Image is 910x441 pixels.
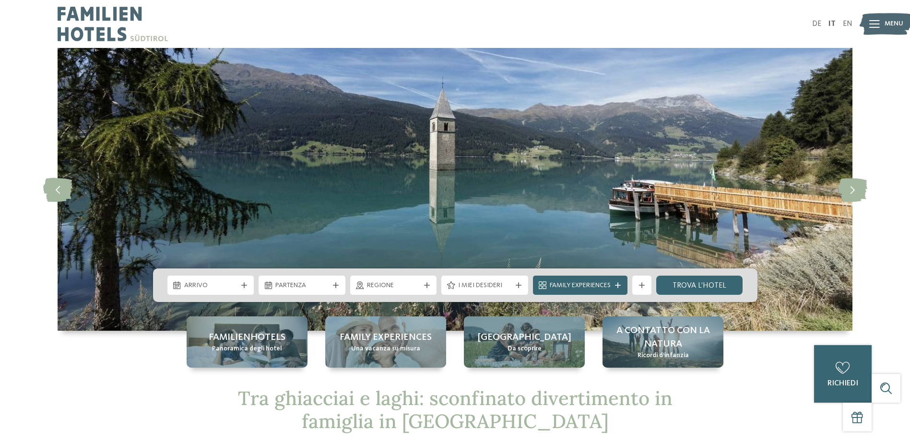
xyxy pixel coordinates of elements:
span: Da scoprire [508,344,542,354]
span: Arrivo [184,281,237,290]
a: EN [843,20,852,28]
span: Familienhotels [209,331,285,344]
span: Panoramica degli hotel [212,344,282,354]
span: Menu [885,19,903,29]
span: Family Experiences [550,281,611,290]
span: I miei desideri [458,281,511,290]
a: IT [828,20,836,28]
span: Una vacanza su misura [351,344,420,354]
a: trova l’hotel [656,276,743,295]
a: DE [812,20,821,28]
span: Tra ghiacciai e laghi: sconfinato divertimento in famiglia in [GEOGRAPHIC_DATA] [238,386,673,433]
img: Family hotel in Val Venosta, regione della cultura e del gusto [58,48,852,331]
a: Family hotel in Val Venosta, regione della cultura e del gusto Familienhotels Panoramica degli hotel [187,316,307,368]
span: richiedi [827,380,858,387]
span: A contatto con la natura [612,324,714,351]
span: [GEOGRAPHIC_DATA] [478,331,571,344]
a: Family hotel in Val Venosta, regione della cultura e del gusto Family experiences Una vacanza su ... [325,316,446,368]
span: Family experiences [340,331,432,344]
span: Regione [367,281,420,290]
a: Family hotel in Val Venosta, regione della cultura e del gusto A contatto con la natura Ricordi d... [603,316,723,368]
a: Family hotel in Val Venosta, regione della cultura e del gusto [GEOGRAPHIC_DATA] Da scoprire [464,316,585,368]
a: richiedi [814,345,872,403]
span: Ricordi d’infanzia [638,351,689,360]
span: Partenza [275,281,329,290]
